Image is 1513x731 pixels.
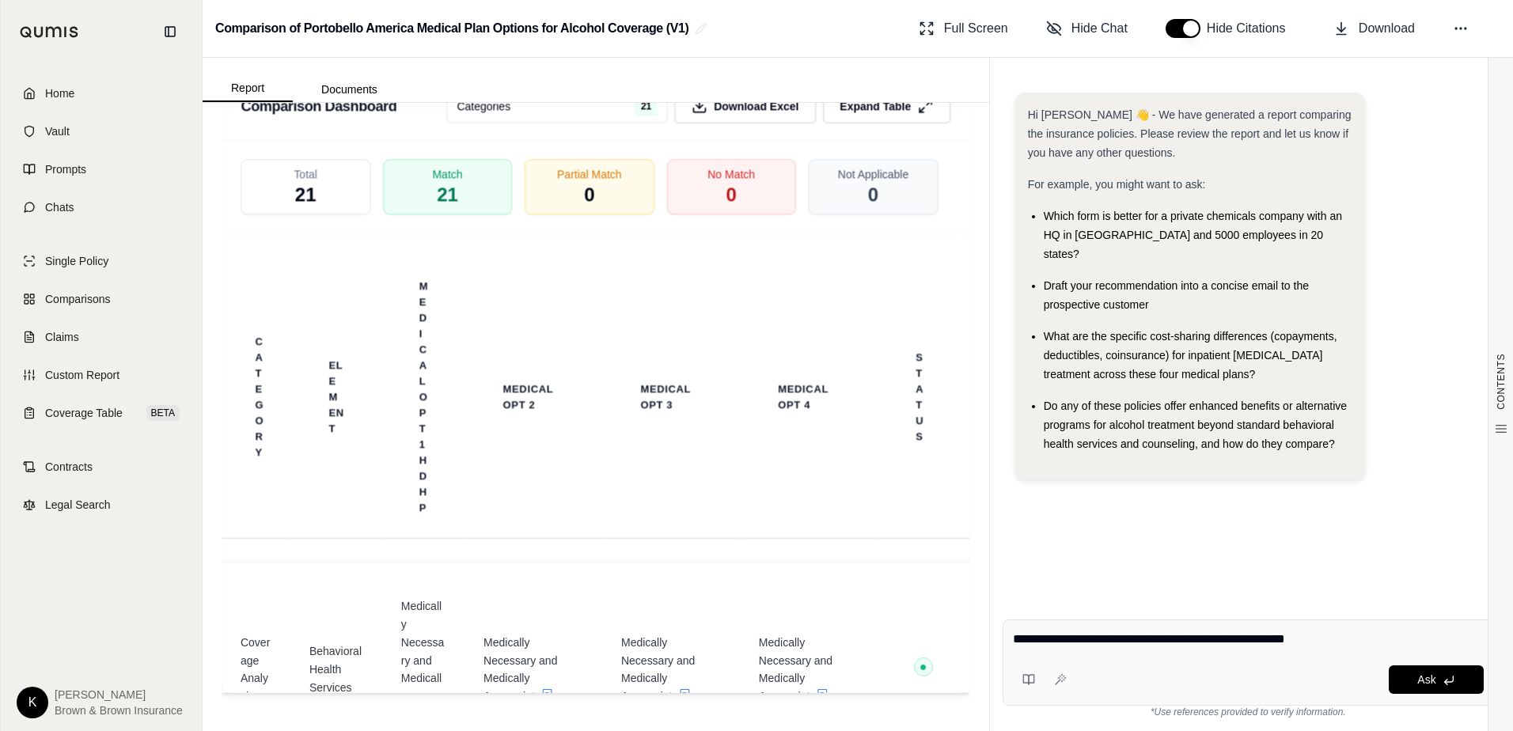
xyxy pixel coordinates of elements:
[914,657,933,681] button: ●
[759,633,859,705] span: Medically Necessary and Medically Appropriate
[437,182,458,207] span: 21
[1207,19,1295,38] span: Hide Citations
[822,89,950,123] button: Expand Table
[1044,400,1347,450] span: Do any of these policies offer enhanced benefits or alternative programs for alcohol treatment be...
[920,660,927,672] span: ●
[45,123,70,139] span: Vault
[621,633,721,705] span: Medically Necessary and Medically Appropriate
[400,269,447,525] th: Medical Opt 1 HDHP
[1044,330,1337,381] span: What are the specific cost-sharing differences (copayments, deductibles, coinsurance) for inpatie...
[203,75,293,102] button: Report
[897,340,944,454] th: Status
[10,396,192,430] a: Coverage TableBETA
[1028,108,1352,159] span: Hi [PERSON_NAME] 👋 - We have generated a report comparing the insurance policies. Please review t...
[432,166,462,182] span: Match
[1003,706,1494,718] div: *Use references provided to verify information.
[840,98,911,114] span: Expand Table
[726,182,736,207] span: 0
[714,98,798,114] span: Download Excel
[237,324,283,470] th: Category
[557,166,622,182] span: Partial Match
[294,166,317,182] span: Total
[621,372,721,422] th: Medical Opt 3
[45,199,74,215] span: Chats
[215,14,688,43] h2: Comparison of Portobello America Medical Plan Options for Alcohol Coverage (V1)
[1389,665,1484,694] button: Ask
[45,253,108,269] span: Single Policy
[309,642,363,696] span: Behavioral Health Services
[157,19,183,44] button: Collapse sidebar
[457,98,510,114] span: Categories
[1044,279,1309,311] span: Draft your recommendation into a concise email to the prospective customer
[146,405,180,421] span: BETA
[1417,673,1435,686] span: Ask
[1040,13,1134,44] button: Hide Chat
[1495,354,1507,410] span: CONTENTS
[45,161,86,177] span: Prompts
[55,703,183,718] span: Brown & Brown Insurance
[20,26,79,38] img: Qumis Logo
[10,152,192,187] a: Prompts
[1028,178,1206,191] span: For example, you might want to ask:
[10,76,192,111] a: Home
[10,449,192,484] a: Contracts
[309,348,363,446] th: Element
[1359,19,1415,38] span: Download
[484,633,584,705] span: Medically Necessary and Medically Appropriate
[838,166,908,182] span: Not Applicable
[868,182,878,207] span: 0
[10,487,192,522] a: Legal Search
[674,89,816,123] button: Download Excel
[10,320,192,354] a: Claims
[241,633,271,705] span: Coverage Analysis
[759,372,859,422] th: Medical Opt 4
[45,405,123,421] span: Coverage Table
[10,282,192,316] a: Comparisons
[10,244,192,278] a: Single Policy
[45,367,119,383] span: Custom Report
[45,291,110,307] span: Comparisons
[45,497,111,513] span: Legal Search
[45,329,79,345] span: Claims
[45,459,93,475] span: Contracts
[635,97,658,116] span: 21
[45,85,74,101] span: Home
[1044,210,1342,260] span: Which form is better for a private chemicals company with an HQ in [GEOGRAPHIC_DATA] and 5000 emp...
[295,182,317,207] span: 21
[484,372,584,422] th: Medical Opt 2
[10,190,192,225] a: Chats
[1327,13,1421,44] button: Download
[17,687,48,718] div: K
[584,182,594,207] span: 0
[241,92,396,120] h3: Comparison Dashboard
[707,166,755,182] span: No Match
[1071,19,1128,38] span: Hide Chat
[912,13,1014,44] button: Full Screen
[55,687,183,703] span: [PERSON_NAME]
[10,114,192,149] a: Vault
[10,358,192,392] a: Custom Report
[446,89,668,123] button: Categories21
[293,77,406,102] button: Documents
[944,19,1008,38] span: Full Screen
